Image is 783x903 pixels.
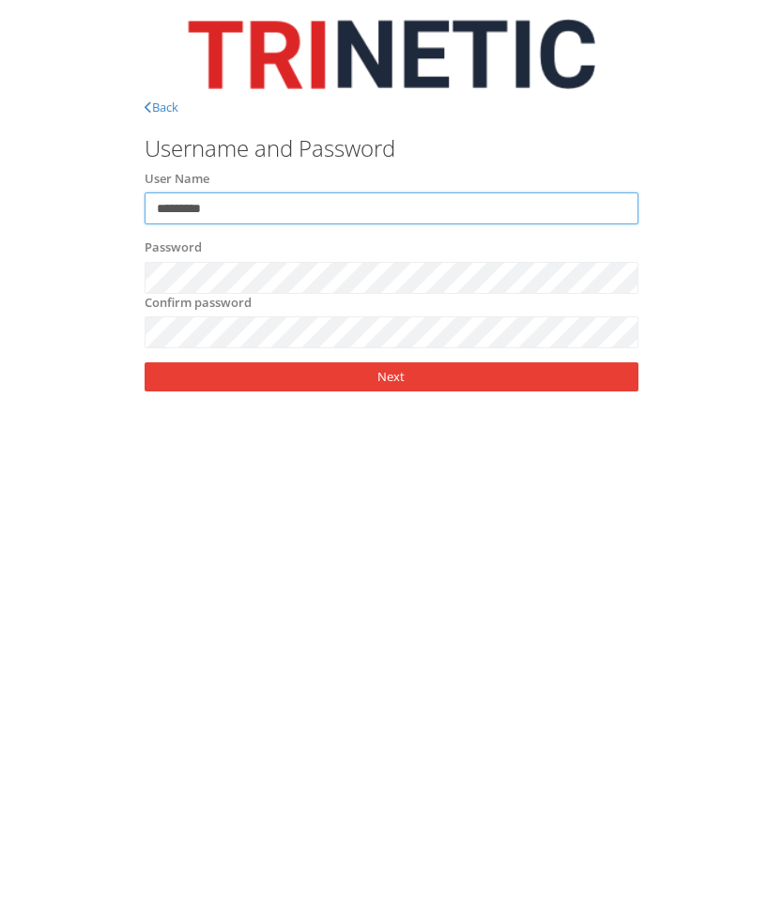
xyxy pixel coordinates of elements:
[145,170,209,189] label: User Name
[145,238,202,257] label: Password
[145,99,178,115] a: Back
[145,136,638,161] h3: Username and Password
[145,294,252,313] label: Confirm password
[145,362,638,391] a: Next
[188,19,595,89] img: Wordmark.png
